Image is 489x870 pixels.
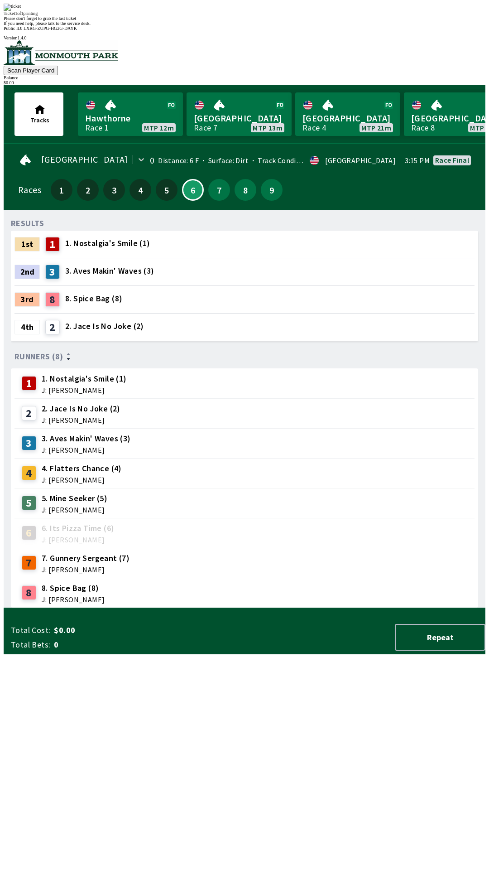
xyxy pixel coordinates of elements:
span: Total Cost: [11,625,50,636]
span: 8. Spice Bag (8) [42,582,105,594]
div: Version 1.4.0 [4,35,485,40]
div: 4th [14,320,40,334]
span: J: [PERSON_NAME] [42,416,120,424]
span: J: [PERSON_NAME] [42,476,122,483]
span: 3. Aves Makin' Waves (3) [65,265,154,277]
div: 2nd [14,265,40,279]
div: 7 [22,556,36,570]
span: 8. Spice Bag (8) [65,293,122,304]
span: 2 [79,187,96,193]
span: 8 [237,187,254,193]
span: Surface: Dirt [199,156,249,165]
button: 8 [235,179,256,201]
div: 1 [45,237,60,251]
span: 3:15 PM [405,157,430,164]
span: 4 [132,187,149,193]
span: 3 [105,187,123,193]
button: 6 [182,179,204,201]
span: 1 [53,187,70,193]
span: 6 [185,188,201,192]
span: 4. Flatters Chance (4) [42,463,122,474]
div: 1 [22,376,36,391]
span: 5 [158,187,175,193]
span: 7. Gunnery Sergeant (7) [42,552,129,564]
span: Tracks [30,116,49,124]
span: $0.00 [54,625,197,636]
span: [GEOGRAPHIC_DATA] [302,112,393,124]
button: 5 [156,179,177,201]
button: 7 [208,179,230,201]
span: MTP 21m [361,124,391,131]
a: HawthorneRace 1MTP 12m [78,92,183,136]
div: Public ID: [4,26,485,31]
span: Runners (8) [14,353,63,360]
span: 6. Its Pizza Time (6) [42,522,114,534]
span: Distance: 6 F [158,156,199,165]
div: 8 [45,292,60,307]
span: Repeat [403,632,477,643]
button: Repeat [395,624,485,651]
div: 3rd [14,292,40,307]
span: J: [PERSON_NAME] [42,536,114,543]
div: 6 [22,526,36,540]
span: 3. Aves Makin' Waves (3) [42,433,131,445]
span: 2. Jace Is No Joke (2) [65,320,144,332]
div: Race final [435,156,469,164]
div: 0 [150,157,154,164]
a: [GEOGRAPHIC_DATA]Race 4MTP 21m [295,92,400,136]
div: 1st [14,237,40,251]
button: Tracks [14,92,63,136]
span: LXRG-ZUPG-HG2G-DAYK [24,26,77,31]
div: 3 [22,436,36,450]
span: 1. Nostalgia's Smile (1) [65,237,150,249]
div: Race 1 [85,124,109,131]
span: J: [PERSON_NAME] [42,387,127,394]
button: 3 [103,179,125,201]
div: [GEOGRAPHIC_DATA] [325,157,396,164]
img: venue logo [4,40,118,65]
div: 5 [22,496,36,510]
span: Hawthorne [85,112,176,124]
div: 4 [22,466,36,480]
div: 2 [22,406,36,420]
span: J: [PERSON_NAME] [42,446,131,454]
a: [GEOGRAPHIC_DATA]Race 7MTP 13m [187,92,292,136]
div: $ 0.00 [4,80,485,85]
span: J: [PERSON_NAME] [42,566,129,573]
span: [GEOGRAPHIC_DATA] [41,156,128,163]
button: 2 [77,179,99,201]
button: 1 [51,179,72,201]
span: 5. Mine Seeker (5) [42,493,107,504]
button: 9 [261,179,283,201]
div: Please don't forget to grab the last ticket [4,16,485,21]
span: MTP 12m [144,124,174,131]
div: RESULTS [11,220,44,227]
div: Ticket 1 of 1 printing [4,11,485,16]
div: Runners (8) [14,352,475,361]
span: MTP 13m [253,124,283,131]
span: [GEOGRAPHIC_DATA] [194,112,284,124]
div: Race 8 [411,124,435,131]
img: ticket [4,4,21,11]
span: 0 [54,639,197,650]
span: J: [PERSON_NAME] [42,506,107,513]
span: 2. Jace Is No Joke (2) [42,403,120,415]
div: Race 7 [194,124,217,131]
span: 9 [263,187,280,193]
div: Balance [4,75,485,80]
div: 8 [22,585,36,600]
div: 2 [45,320,60,334]
span: 7 [211,187,228,193]
span: Track Condition: Firm [249,156,328,165]
span: J: [PERSON_NAME] [42,596,105,603]
span: If you need help, please talk to the service desk. [4,21,91,26]
button: Scan Player Card [4,66,58,75]
div: Race 4 [302,124,326,131]
div: 3 [45,265,60,279]
span: 1. Nostalgia's Smile (1) [42,373,127,385]
div: Races [18,186,41,193]
button: 4 [129,179,151,201]
span: Total Bets: [11,639,50,650]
